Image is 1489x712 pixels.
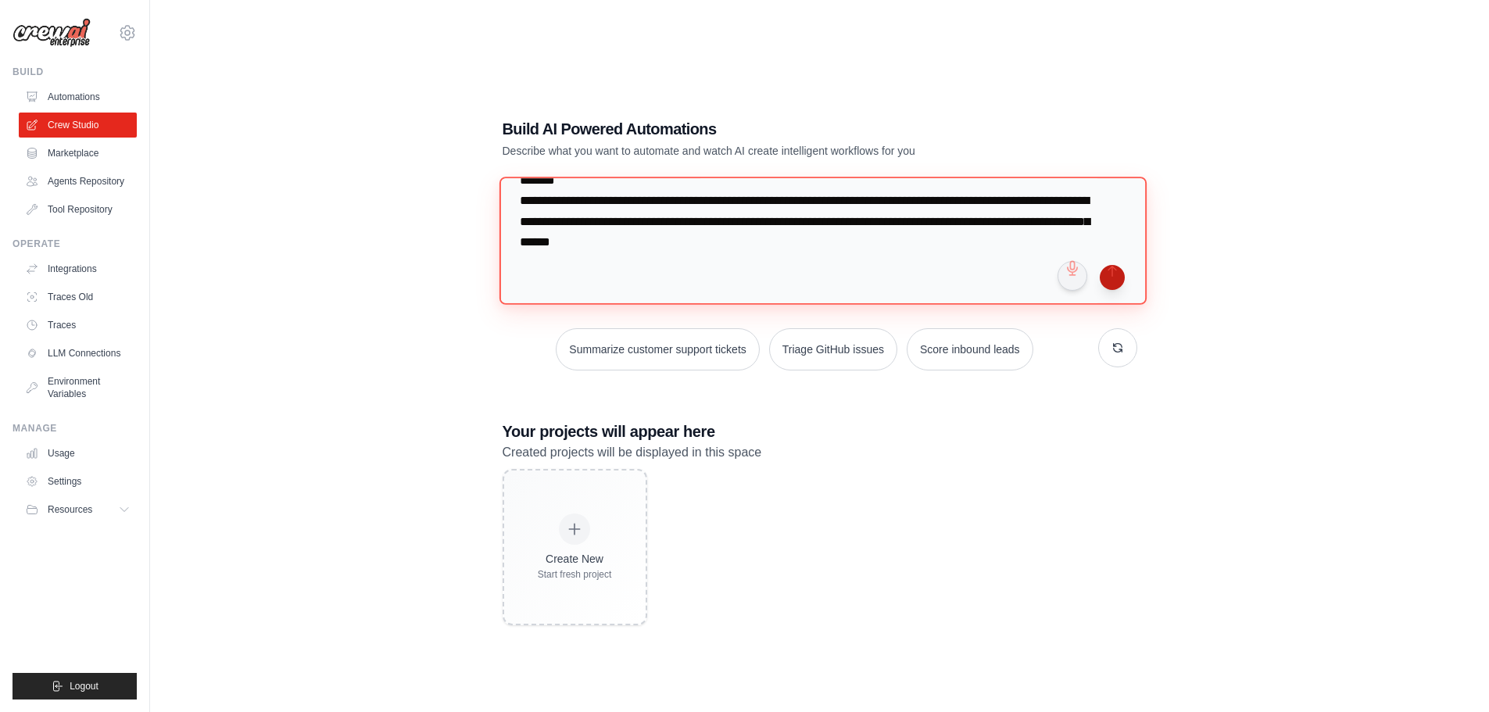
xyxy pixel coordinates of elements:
[538,551,612,567] div: Create New
[19,341,137,366] a: LLM Connections
[503,420,1137,442] h3: Your projects will appear here
[19,497,137,522] button: Resources
[556,328,759,370] button: Summarize customer support tickets
[19,169,137,194] a: Agents Repository
[19,469,137,494] a: Settings
[19,141,137,166] a: Marketplace
[503,118,1028,140] h1: Build AI Powered Automations
[538,568,612,581] div: Start fresh project
[13,18,91,48] img: Logo
[19,441,137,466] a: Usage
[503,143,1028,159] p: Describe what you want to automate and watch AI create intelligent workflows for you
[13,422,137,435] div: Manage
[19,256,137,281] a: Integrations
[48,503,92,516] span: Resources
[13,66,137,78] div: Build
[503,442,1137,463] p: Created projects will be displayed in this space
[19,313,137,338] a: Traces
[70,680,98,692] span: Logout
[13,673,137,699] button: Logout
[1098,328,1137,367] button: Get new suggestions
[19,113,137,138] a: Crew Studio
[19,197,137,222] a: Tool Repository
[19,369,137,406] a: Environment Variables
[1058,261,1087,291] button: Click to speak your automation idea
[907,328,1033,370] button: Score inbound leads
[19,84,137,109] a: Automations
[19,284,137,309] a: Traces Old
[1411,637,1489,712] iframe: Chat Widget
[1411,637,1489,712] div: Widget de chat
[769,328,897,370] button: Triage GitHub issues
[13,238,137,250] div: Operate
